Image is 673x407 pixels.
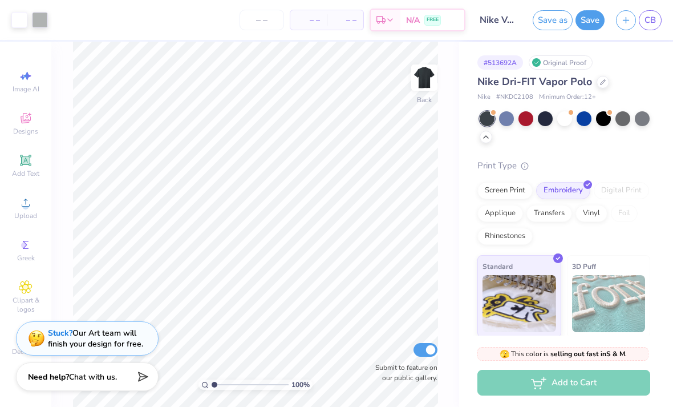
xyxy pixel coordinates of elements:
img: Standard [483,275,556,332]
span: CB [644,14,656,27]
div: Transfers [526,205,572,222]
button: Save [575,10,605,30]
div: Embroidery [536,182,590,199]
span: This color is . [500,349,627,359]
div: Rhinestones [477,228,533,245]
div: Applique [477,205,523,222]
div: Digital Print [594,182,649,199]
button: Save as [533,10,573,30]
input: Untitled Design [471,9,527,31]
span: Nike [477,92,490,102]
img: 3D Puff [572,275,646,332]
span: Greek [17,253,35,263]
span: Image AI [13,84,39,94]
div: Vinyl [575,205,607,222]
label: Submit to feature on our public gallery. [369,362,437,383]
div: Print Type [477,159,650,172]
span: 🫣 [500,349,509,360]
div: Original Proof [529,55,593,70]
input: – – [240,10,284,30]
span: Clipart & logos [6,296,46,314]
span: 100 % [291,380,310,390]
img: Back [413,66,436,89]
span: Standard [483,260,513,272]
span: Add Text [12,169,39,178]
strong: selling out fast in S & M [550,349,625,358]
span: N/A [406,14,420,26]
span: Minimum Order: 12 + [539,92,596,102]
div: Our Art team will finish your design for free. [48,328,143,349]
span: – – [297,14,320,26]
span: – – [334,14,356,26]
span: FREE [427,16,439,24]
strong: Stuck? [48,328,72,339]
span: 3D Puff [572,260,596,272]
div: # 513692A [477,55,523,70]
div: Screen Print [477,182,533,199]
div: Back [417,95,432,105]
span: Chat with us. [69,372,117,382]
div: Foil [611,205,638,222]
span: Nike Dri-FIT Vapor Polo [477,75,592,88]
span: # NKDC2108 [496,92,533,102]
a: CB [639,10,662,30]
strong: Need help? [28,372,69,382]
span: Upload [14,211,37,220]
span: Designs [13,127,38,136]
span: Decorate [12,347,39,356]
